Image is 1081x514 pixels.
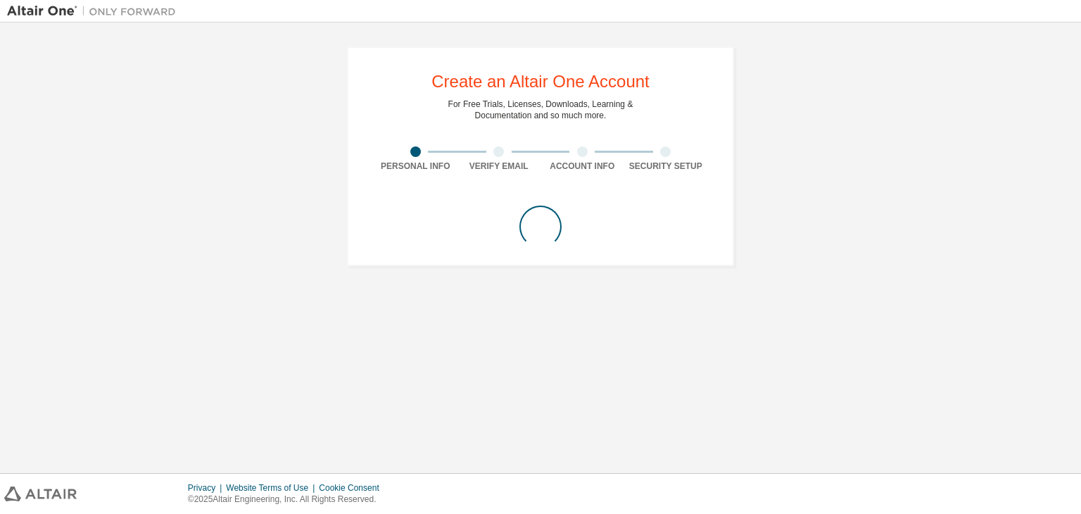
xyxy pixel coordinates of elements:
[229,482,333,494] div: Website Terms of Use
[374,161,457,172] div: Personal Info
[457,161,541,172] div: Verify Email
[624,161,708,172] div: Security Setup
[333,482,405,494] div: Cookie Consent
[540,161,624,172] div: Account Info
[7,4,183,18] img: Altair One
[188,482,229,494] div: Privacy
[427,73,655,90] div: Create an Altair One Account
[188,494,405,506] p: © 2025 Altair Engineering, Inc. All Rights Reserved.
[443,99,638,121] div: For Free Trials, Licenses, Downloads, Learning & Documentation and so much more.
[4,487,77,501] img: altair_logo.svg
